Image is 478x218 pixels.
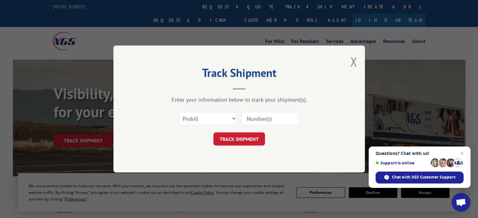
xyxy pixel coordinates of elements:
[241,112,299,125] input: Number(s)
[458,150,466,157] span: Close chat
[350,53,357,70] button: Close modal
[376,151,464,156] span: Questions? Chat with us!
[376,172,464,183] div: Chat with XGS Customer Support
[145,96,333,103] div: Enter your information below to track your shipment(s).
[145,68,333,80] h2: Track Shipment
[376,161,428,165] span: Support is online
[452,193,470,212] div: Open chat
[213,132,265,146] button: TRACK SHIPMENT
[392,174,455,180] span: Chat with XGS Customer Support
